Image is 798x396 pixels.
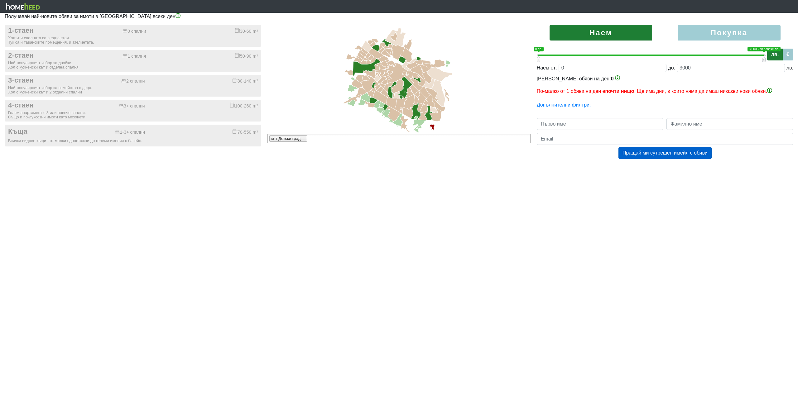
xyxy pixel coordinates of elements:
[230,103,258,109] div: 100-260 m²
[767,88,772,93] img: info-3.png
[121,79,145,84] div: 2 спални
[605,88,634,94] b: почти нищо
[5,125,261,146] button: Къща 1-3+ спални 70-550 m² Всички видове къщи - от малки едноетажни до големи имения с басейн.
[8,127,27,136] span: Къща
[5,75,261,97] button: 3-стаен 2 спални 80-140 m² Най-популярният избор за семейства с деца.Хол с кухненски кът и 2 отде...
[615,75,620,80] img: info-3.png
[233,129,258,135] div: 70-550 m²
[8,61,258,69] div: Най-популярният избор за двойки. Хол с кухненски кът и отделна спалня
[767,49,783,60] label: лв.
[666,118,793,130] input: Фамилно име
[119,103,145,109] div: 3+ спални
[8,76,34,85] span: 3-стаен
[123,54,146,59] div: 1 спалня
[5,50,261,72] button: 2-стаен 1 спалня 50-90 m² Най-популярният избор за двойки.Хол с кухненски кът и отделна спалня
[271,136,300,141] span: м-т Детски град
[537,64,557,72] div: Наем от:
[8,36,258,45] div: Холът и спалнята са в една стая. Тук са и таванските помещения, и ателиетата.
[235,53,258,59] div: 50-90 m²
[123,29,146,34] div: 0 спални
[8,86,258,94] div: Най-популярният избор за семейства с деца. Хол с кухненски кът и 2 отделни спални
[537,102,591,107] a: Допълнителни филтри:
[678,25,780,41] label: Покупка
[537,88,793,95] p: По-малко от 1 обява на ден е . Ще има дни, в които няма да имаш никакви нови обяви.
[8,51,34,60] span: 2-стаен
[175,13,180,18] img: info-3.png
[786,64,793,72] div: лв.
[550,25,652,41] label: Наем
[235,28,258,34] div: 30-60 m²
[233,78,258,84] div: 80-140 m²
[611,76,614,81] span: 0
[8,26,34,35] span: 1-стаен
[5,25,261,47] button: 1-стаен 0 спални 30-60 m² Холът и спалнята са в една стая.Тук са и таванските помещения, и ателие...
[537,118,664,130] input: Първо име
[537,75,793,95] div: [PERSON_NAME] обяви на ден:
[782,49,793,60] label: €
[8,139,258,143] div: Всички видове къщи - от малки едноетажни до големи имения с басейн.
[5,13,793,20] p: Получавай най-новите обяви за имоти в [GEOGRAPHIC_DATA] всеки ден
[115,130,145,135] div: 1-3+ спални
[8,101,34,110] span: 4-стаен
[534,47,544,51] span: 0 лв.
[8,111,258,119] div: Голям апартамент с 3 или повече спални. Също и по-луксозни имоти като мезонети.
[618,147,712,159] button: Пращай ми сутрешен имейл с обяви
[537,133,793,145] input: Email
[5,100,261,122] button: 4-стаен 3+ спални 100-260 m² Голям апартамент с 3 или повече спални.Също и по-луксозни имоти като...
[668,64,675,72] div: до:
[748,47,781,51] span: 3 000 или повече лв.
